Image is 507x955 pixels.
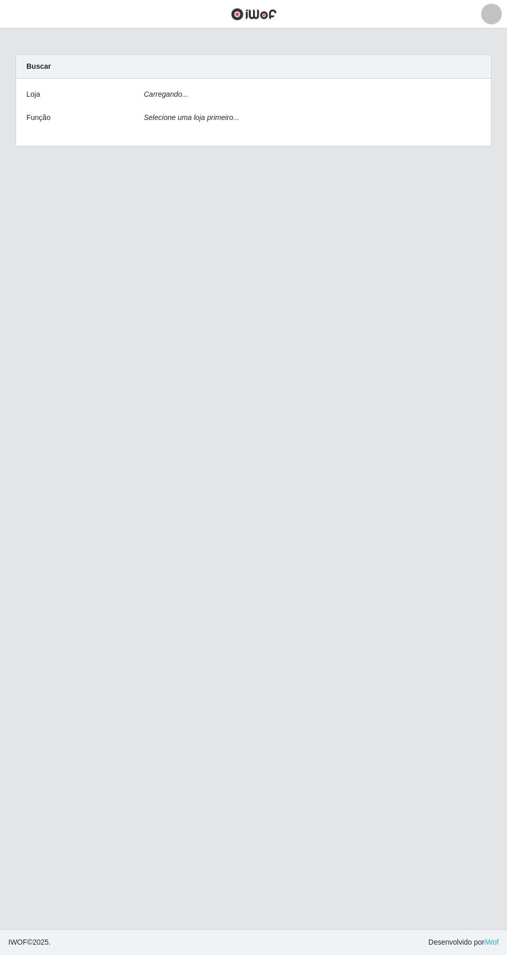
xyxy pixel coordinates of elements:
[8,938,27,946] span: IWOF
[231,8,277,21] img: CoreUI Logo
[144,90,188,98] i: Carregando...
[428,937,499,948] span: Desenvolvido por
[8,937,51,948] span: © 2025 .
[144,113,239,122] i: Selecione uma loja primeiro...
[26,62,51,70] strong: Buscar
[26,112,51,123] label: Função
[484,938,499,946] a: iWof
[26,89,40,100] label: Loja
